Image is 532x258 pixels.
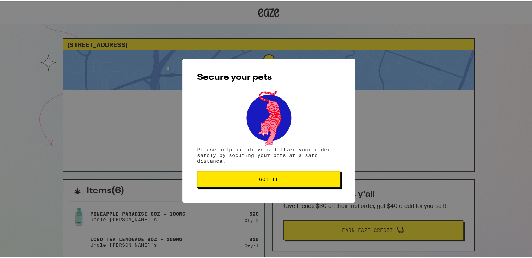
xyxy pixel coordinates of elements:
[197,145,340,162] p: Please help our drivers deliver your order safely by securing your pets at a safe distance.
[240,88,298,145] img: pets
[197,169,340,186] button: Got it
[197,72,340,80] h2: Secure your pets
[4,5,51,11] span: Hi. Need any help?
[259,175,278,180] span: Got it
